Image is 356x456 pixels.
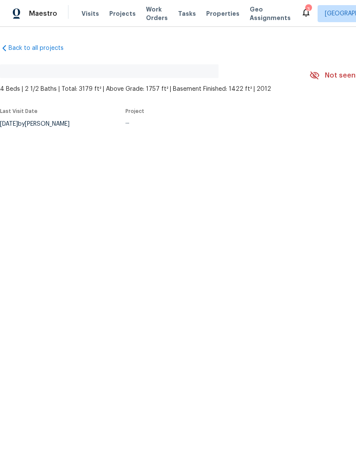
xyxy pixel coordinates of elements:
[206,9,239,18] span: Properties
[305,5,311,14] div: 3
[125,109,144,114] span: Project
[29,9,57,18] span: Maestro
[109,9,136,18] span: Projects
[250,5,291,22] span: Geo Assignments
[125,119,289,125] div: ...
[146,5,168,22] span: Work Orders
[82,9,99,18] span: Visits
[178,11,196,17] span: Tasks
